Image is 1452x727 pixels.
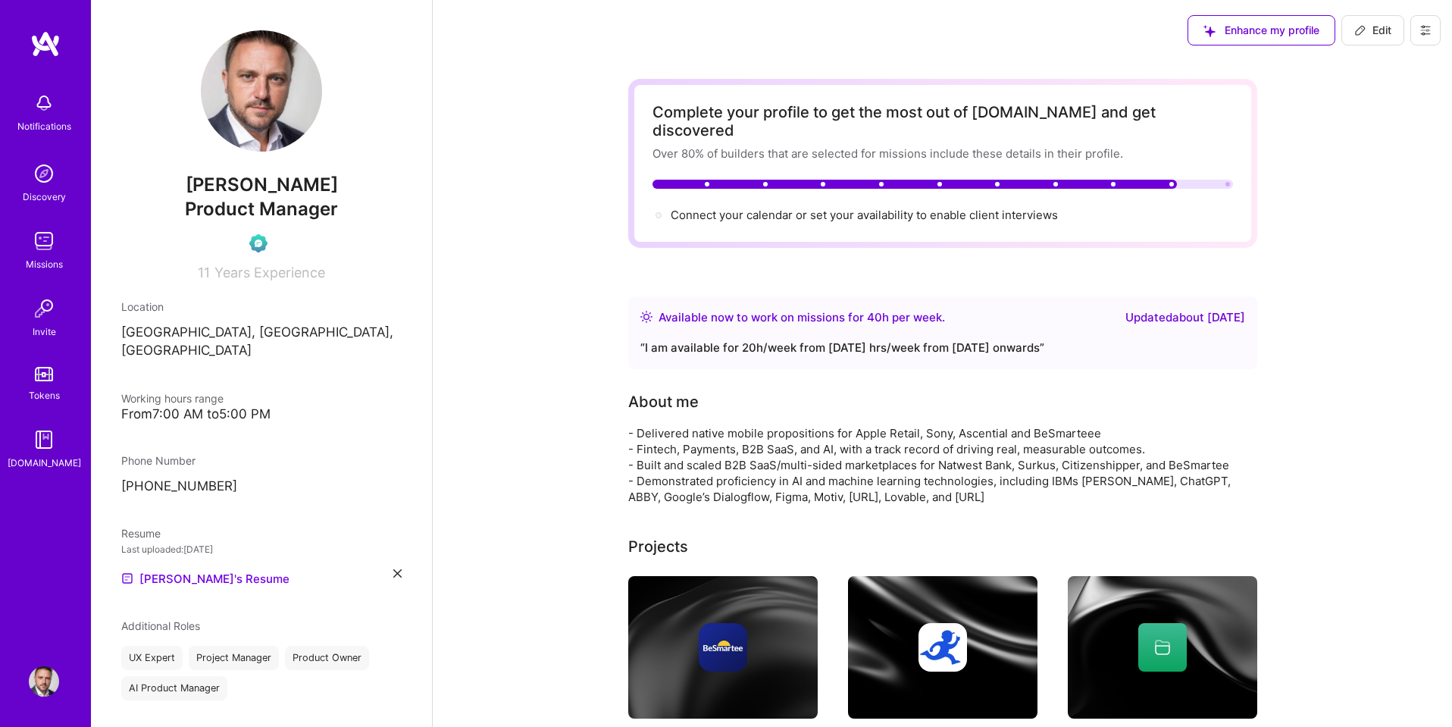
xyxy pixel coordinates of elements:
span: Additional Roles [121,619,200,632]
div: Invite [33,324,56,340]
img: Resume [121,572,133,584]
span: Working hours range [121,392,224,405]
div: Notifications [17,118,71,134]
div: Missions [26,256,63,272]
img: cover [848,576,1037,719]
i: icon Close [393,569,402,578]
img: Company logo [918,623,967,672]
div: From 7:00 AM to 5:00 PM [121,406,402,422]
img: Company logo [699,623,747,672]
i: icon SuggestedTeams [1203,25,1216,37]
span: Edit [1354,23,1391,38]
div: Projects [628,535,688,558]
p: [PHONE_NUMBER] [121,478,402,496]
img: bell [29,88,59,118]
img: Evaluation Call Pending [249,234,268,252]
div: Complete your profile to get the most out of [DOMAIN_NAME] and get discovered [652,103,1233,139]
div: - Delivered native mobile propositions for Apple Retail, Sony, Ascential and BeSmarteee - Fintech... [628,425,1235,505]
img: User Avatar [201,30,322,152]
div: UX Expert [121,646,183,670]
div: About me [628,390,699,413]
img: logo [30,30,61,58]
span: Connect your calendar or set your availability to enable client interviews [671,208,1058,222]
div: Over 80% of builders that are selected for missions include these details in their profile. [652,146,1233,161]
img: Availability [640,311,652,323]
span: [PERSON_NAME] [121,174,402,196]
div: Tokens [29,387,60,403]
img: User Avatar [29,666,59,697]
a: [PERSON_NAME]'s Resume [121,569,289,588]
div: Available now to work on missions for h per week . [659,309,945,327]
div: Updated about [DATE] [1125,309,1245,327]
div: Last uploaded: [DATE] [121,541,402,557]
div: AI Product Manager [121,676,227,700]
div: [DOMAIN_NAME] [8,455,81,471]
div: Discovery [23,189,66,205]
img: tokens [35,367,53,381]
div: Location [121,299,402,315]
div: Project Manager [189,646,279,670]
div: “ I am available for 20h/week from [DATE] hrs/week from [DATE] onwards ” [640,339,1245,357]
a: User Avatar [25,666,63,697]
img: discovery [29,158,59,189]
span: Resume [121,527,161,540]
span: Enhance my profile [1203,23,1319,38]
p: [GEOGRAPHIC_DATA], [GEOGRAPHIC_DATA], [GEOGRAPHIC_DATA] [121,324,402,360]
button: Edit [1341,15,1404,45]
img: teamwork [29,226,59,256]
span: Years Experience [214,265,325,280]
img: Invite [29,293,59,324]
span: Product Manager [185,198,338,220]
button: Enhance my profile [1188,15,1335,45]
img: cover [1068,576,1257,719]
span: Phone Number [121,454,196,467]
img: cover [628,576,818,719]
span: 40 [867,310,882,324]
img: guide book [29,425,59,455]
div: Product Owner [285,646,369,670]
span: 11 [198,265,210,280]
